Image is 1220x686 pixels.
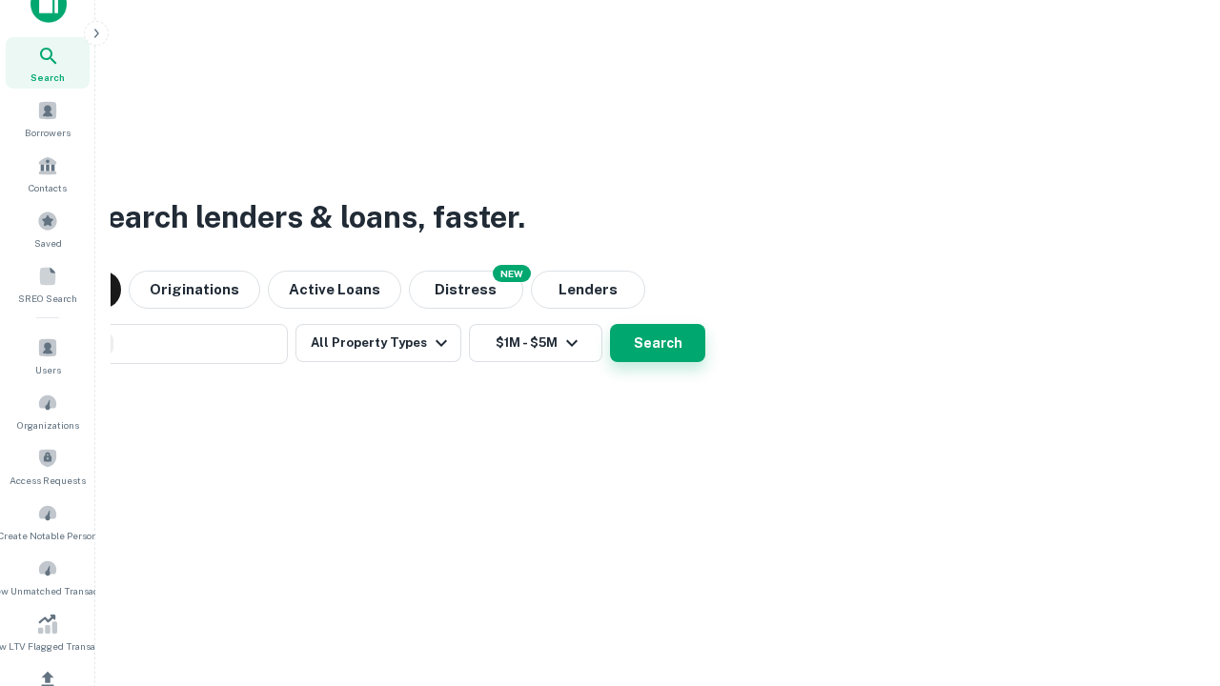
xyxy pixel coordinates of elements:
[6,258,90,310] a: SREO Search
[6,92,90,144] a: Borrowers
[493,265,531,282] div: NEW
[87,194,525,240] h3: Search lenders & loans, faster.
[469,324,602,362] button: $1M - $5M
[17,417,79,433] span: Organizations
[409,271,523,309] button: Search distressed loans with lien and other non-mortgage details.
[10,473,86,488] span: Access Requests
[610,324,705,362] button: Search
[6,495,90,547] a: Create Notable Person
[295,324,461,362] button: All Property Types
[25,125,71,140] span: Borrowers
[6,440,90,492] a: Access Requests
[6,203,90,254] a: Saved
[18,291,77,306] span: SREO Search
[34,235,62,251] span: Saved
[29,180,67,195] span: Contacts
[6,385,90,436] a: Organizations
[6,148,90,199] a: Contacts
[6,330,90,381] a: Users
[6,551,90,602] a: Review Unmatched Transactions
[35,362,61,377] span: Users
[531,271,645,309] button: Lenders
[6,606,90,657] a: Review LTV Flagged Transactions
[6,37,90,89] a: Search
[30,70,65,85] span: Search
[268,271,401,309] button: Active Loans
[129,271,260,309] button: Originations
[1125,534,1220,625] iframe: Chat Widget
